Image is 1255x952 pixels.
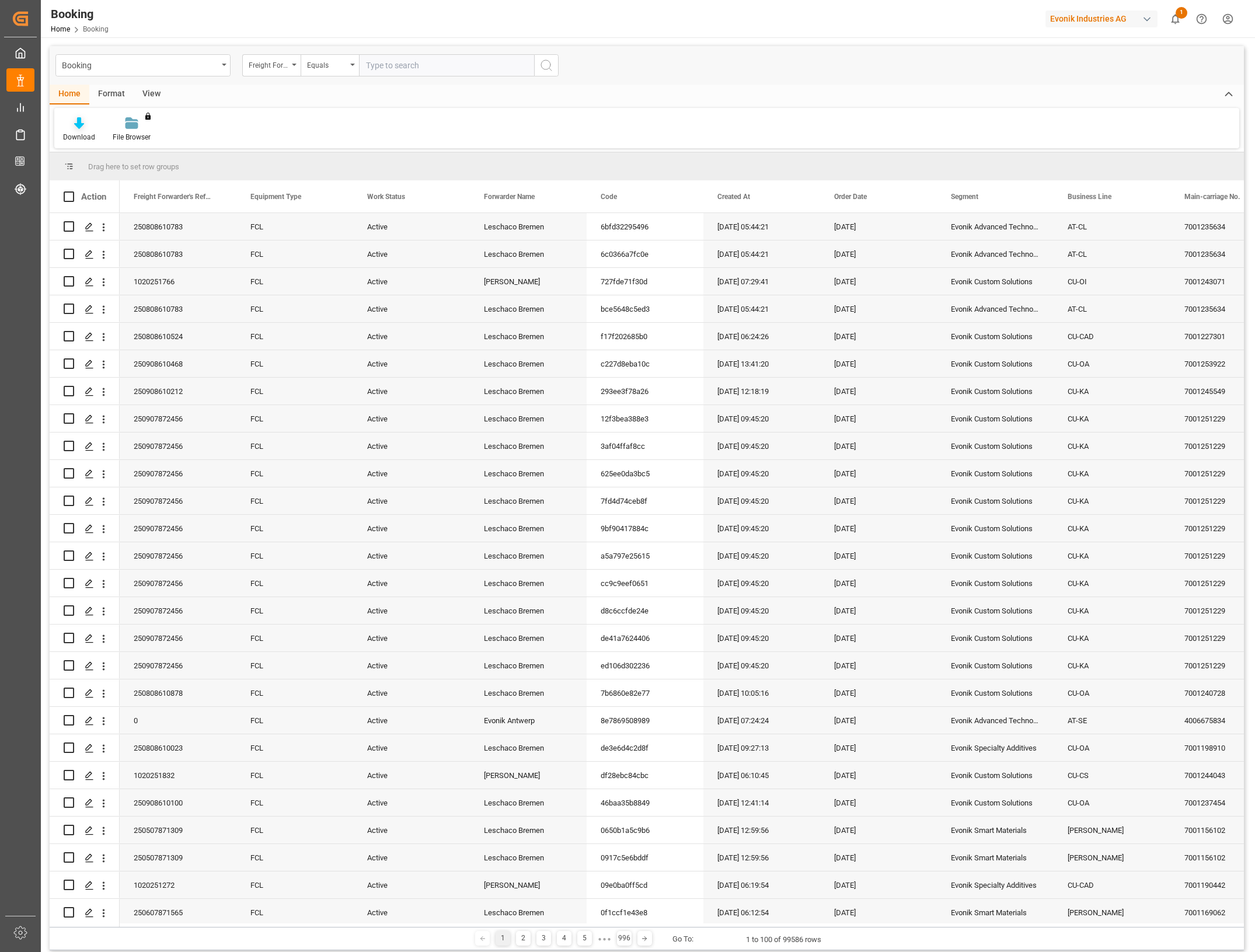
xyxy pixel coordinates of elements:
div: Evonik Custom Solutions [937,652,1054,679]
div: Leschaco Bremen [470,487,587,514]
div: CU-KA [1054,515,1170,542]
div: Home [50,85,89,104]
div: [DATE] [820,405,937,432]
div: [DATE] 12:59:56 [703,817,820,843]
div: [DATE] [820,597,937,624]
div: FCL [236,789,353,816]
div: [DATE] [820,515,937,542]
div: Evonik Advanced Technologies [937,240,1054,267]
div: CU-CAD [1054,323,1170,350]
div: Active [353,734,470,761]
div: 250907872456 [120,570,236,597]
div: Active [353,652,470,679]
div: Active [353,707,470,734]
div: Leschaco Bremen [470,240,587,267]
div: [PERSON_NAME] [470,268,587,295]
div: 7b6860e82e77 [587,679,703,706]
div: FCL [236,542,353,569]
div: Active [353,625,470,651]
div: AT-CL [1054,213,1170,240]
div: Leschaco Bremen [470,213,587,240]
div: CU-KA [1054,405,1170,432]
div: [DATE] 06:12:54 [703,899,820,926]
div: Booking [62,57,218,72]
div: 09e0ba0ff5cd [587,871,703,898]
div: Evonik Custom Solutions [937,350,1054,377]
div: FCL [236,597,353,624]
div: CU-KA [1054,460,1170,487]
div: FCL [236,899,353,926]
div: CU-OI [1054,268,1170,295]
div: 0f1ccf1e43e8 [587,899,703,926]
div: Leschaco Bremen [470,652,587,679]
div: c227d8eba10c [587,350,703,377]
div: Evonik Industries AG [1045,11,1158,27]
div: CU-KA [1054,378,1170,404]
div: Leschaco Bremen [470,378,587,404]
div: CU-OA [1054,679,1170,706]
div: Active [353,899,470,926]
div: d8c6ccfde24e [587,597,703,624]
div: de3e6d4c2d8f [587,734,703,761]
div: [DATE] 12:59:56 [703,844,820,871]
button: open menu [301,54,359,76]
button: open menu [242,54,301,76]
div: Press SPACE to select this row. [50,679,120,707]
div: [DATE] [820,679,937,706]
div: Evonik Custom Solutions [937,515,1054,542]
div: Evonik Specialty Additives [937,734,1054,761]
div: [DATE] 13:41:20 [703,350,820,377]
div: 250808610783 [120,240,236,267]
div: [DATE] 12:18:19 [703,378,820,404]
div: 250907872456 [120,433,236,459]
div: FCL [236,762,353,789]
button: Evonik Industries AG [1045,8,1162,30]
div: [DATE] 09:27:13 [703,734,820,761]
div: 250907872456 [120,487,236,514]
div: Press SPACE to select this row. [50,268,120,295]
div: Active [353,295,470,322]
div: FCL [236,679,353,706]
div: Evonik Custom Solutions [937,762,1054,789]
div: [DATE] [820,433,937,459]
div: 1020251272 [120,871,236,898]
div: 12f3bea388e3 [587,405,703,432]
span: 1 [1176,7,1187,19]
div: Press SPACE to select this row. [50,652,120,679]
div: Leschaco Bremen [470,323,587,350]
div: Press SPACE to select this row. [50,433,120,460]
div: CU-OA [1054,789,1170,816]
div: [DATE] 09:45:20 [703,625,820,651]
div: FCL [236,323,353,350]
div: [DATE] [820,570,937,597]
div: Active [353,871,470,898]
div: 250507871309 [120,817,236,843]
div: Leschaco Bremen [470,597,587,624]
div: 250808610524 [120,323,236,350]
div: [DATE] [820,295,937,322]
div: [DATE] 05:44:21 [703,213,820,240]
div: AT-CL [1054,240,1170,267]
div: FCL [236,570,353,597]
div: Leschaco Bremen [470,789,587,816]
div: AT-CL [1054,295,1170,322]
div: Press SPACE to select this row. [50,350,120,378]
button: Help Center [1188,6,1215,32]
div: Active [353,597,470,624]
div: Leschaco Bremen [470,734,587,761]
div: [DATE] 09:45:20 [703,597,820,624]
div: Evonik Advanced Technologies [937,707,1054,734]
div: AT-SE [1054,707,1170,734]
div: Evonik Advanced Technologies [937,213,1054,240]
div: CU-KA [1054,542,1170,569]
div: [DATE] [820,844,937,871]
div: [DATE] [820,652,937,679]
div: Leschaco Bremen [470,350,587,377]
div: Active [353,487,470,514]
div: f17f202685b0 [587,323,703,350]
div: 250808610878 [120,679,236,706]
div: [DATE] [820,734,937,761]
div: Leschaco Bremen [470,460,587,487]
input: Type to search [359,54,534,76]
div: Press SPACE to select this row. [50,707,120,734]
